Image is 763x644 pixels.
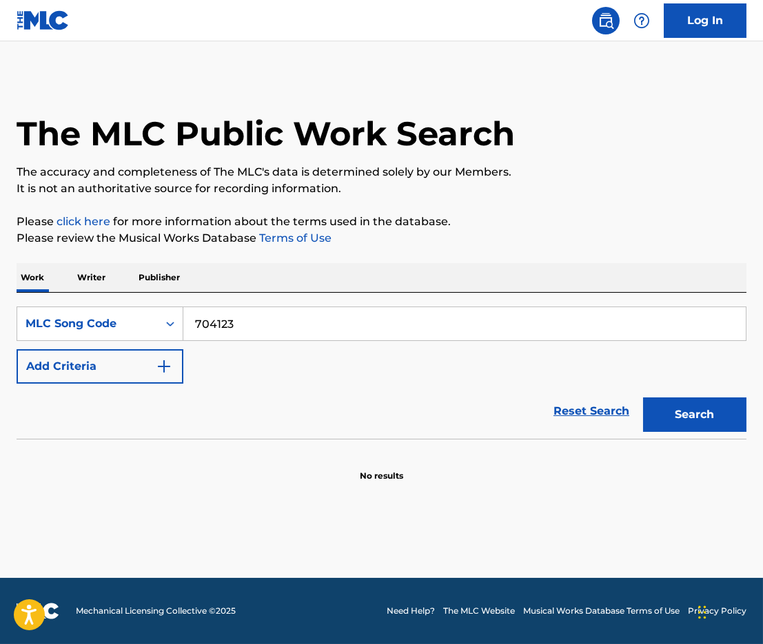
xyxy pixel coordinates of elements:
form: Search Form [17,307,746,439]
img: logo [17,603,59,619]
button: Search [643,397,746,432]
button: Add Criteria [17,349,183,384]
a: The MLC Website [443,605,515,617]
a: Need Help? [387,605,435,617]
p: No results [360,453,403,482]
span: Mechanical Licensing Collective © 2025 [76,605,236,617]
a: Log In [664,3,746,38]
p: Work [17,263,48,292]
img: MLC Logo [17,10,70,30]
img: help [633,12,650,29]
a: Musical Works Database Terms of Use [523,605,680,617]
img: 9d2ae6d4665cec9f34b9.svg [156,358,172,375]
p: Please review the Musical Works Database [17,230,746,247]
iframe: Chat Widget [694,578,763,644]
a: Public Search [592,7,620,34]
p: Publisher [134,263,184,292]
a: click here [57,215,110,228]
p: Please for more information about the terms used in the database. [17,214,746,230]
a: Reset Search [547,396,636,426]
div: Drag [698,592,706,633]
p: It is not an authoritative source for recording information. [17,180,746,197]
p: Writer [73,263,110,292]
p: The accuracy and completeness of The MLC's data is determined solely by our Members. [17,164,746,180]
div: MLC Song Code [26,315,150,332]
h1: The MLC Public Work Search [17,113,515,154]
a: Terms of Use [256,231,332,245]
a: Privacy Policy [688,605,746,617]
div: Help [628,7,655,34]
img: search [598,12,614,29]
